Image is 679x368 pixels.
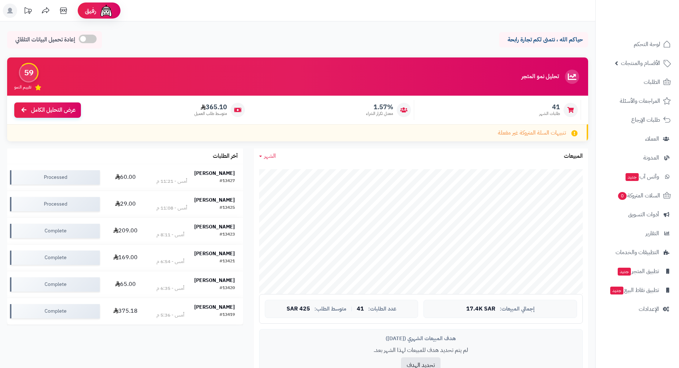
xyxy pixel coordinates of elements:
div: #13421 [220,258,235,265]
div: #13427 [220,178,235,185]
span: عدد الطلبات: [368,306,396,312]
a: لوحة التحكم [600,36,675,53]
span: العملاء [645,134,659,144]
span: طلبات الإرجاع [631,115,660,125]
span: التقارير [645,228,659,238]
span: إجمالي المبيعات: [500,306,535,312]
h3: المبيعات [564,153,583,160]
span: 41 [539,103,560,111]
span: 41 [357,306,364,312]
span: وآتس آب [625,172,659,182]
div: أمس - 11:08 م [156,205,187,212]
a: عرض التحليل الكامل [14,102,81,118]
span: جديد [626,173,639,181]
a: الشهر [259,152,276,160]
a: طلبات الإرجاع [600,111,675,128]
div: #13419 [220,312,235,319]
span: 17.4K SAR [466,306,495,312]
td: 209.00 [103,218,148,244]
span: تطبيق المتجر [617,266,659,276]
div: #13423 [220,231,235,238]
a: المدونة [600,149,675,166]
a: الإعدادات [600,301,675,318]
span: تطبيق نقاط البيع [609,285,659,295]
span: لوحة التحكم [634,39,660,49]
span: 365.10 [194,103,227,111]
div: Complete [10,277,100,292]
span: السلات المتروكة [617,191,660,201]
a: تطبيق نقاط البيعجديد [600,282,675,299]
div: Processed [10,170,100,185]
a: السلات المتروكة0 [600,187,675,204]
a: العملاء [600,130,675,147]
div: أمس - 8:11 م [156,231,184,238]
div: أمس - 6:35 م [156,285,184,292]
span: متوسط طلب العميل [194,111,227,117]
div: أمس - 5:36 م [156,312,184,319]
h3: آخر الطلبات [213,153,238,160]
div: أمس - 11:21 م [156,178,187,185]
strong: [PERSON_NAME] [194,223,235,231]
span: التطبيقات والخدمات [616,247,659,257]
span: جديد [618,268,631,276]
strong: [PERSON_NAME] [194,303,235,311]
strong: [PERSON_NAME] [194,170,235,177]
div: Complete [10,251,100,265]
td: 169.00 [103,245,148,271]
div: #13425 [220,205,235,212]
span: تقييم النمو [14,84,31,90]
span: | [351,306,353,312]
a: تحديثات المنصة [19,4,37,20]
p: حياكم الله ، نتمنى لكم تجارة رابحة [504,36,583,44]
div: Complete [10,304,100,318]
span: المدونة [643,153,659,163]
h3: تحليل نمو المتجر [521,74,559,80]
div: هدف المبيعات الشهري ([DATE]) [265,335,577,342]
p: لم يتم تحديد هدف للمبيعات لهذا الشهر بعد. [265,346,577,354]
img: ai-face.png [99,4,113,18]
span: إعادة تحميل البيانات التلقائي [15,36,75,44]
td: 29.00 [103,191,148,217]
a: وآتس آبجديد [600,168,675,185]
td: 375.18 [103,298,148,324]
span: أدوات التسويق [628,210,659,220]
span: الطلبات [644,77,660,87]
span: طلبات الشهر [539,111,560,117]
a: أدوات التسويق [600,206,675,223]
div: Processed [10,197,100,211]
span: الأقسام والمنتجات [621,58,660,68]
span: الإعدادات [639,304,659,314]
a: تطبيق المتجرجديد [600,263,675,280]
td: 60.00 [103,164,148,191]
div: #13420 [220,285,235,292]
a: التقارير [600,225,675,242]
span: 425 SAR [287,306,310,312]
a: التطبيقات والخدمات [600,244,675,261]
td: 65.00 [103,271,148,298]
span: 1.57% [366,103,393,111]
span: 0 [618,192,627,200]
span: الشهر [264,152,276,160]
span: رفيق [85,6,96,15]
a: المراجعات والأسئلة [600,92,675,110]
span: متوسط الطلب: [314,306,346,312]
div: Complete [10,224,100,238]
strong: [PERSON_NAME] [194,250,235,257]
img: logo-2.png [631,5,672,20]
span: معدل تكرار الشراء [366,111,393,117]
strong: [PERSON_NAME] [194,196,235,204]
span: عرض التحليل الكامل [31,106,76,114]
span: جديد [610,287,623,294]
span: المراجعات والأسئلة [620,96,660,106]
span: تنبيهات السلة المتروكة غير مفعلة [498,129,566,137]
div: أمس - 6:54 م [156,258,184,265]
a: الطلبات [600,74,675,91]
strong: [PERSON_NAME] [194,277,235,284]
